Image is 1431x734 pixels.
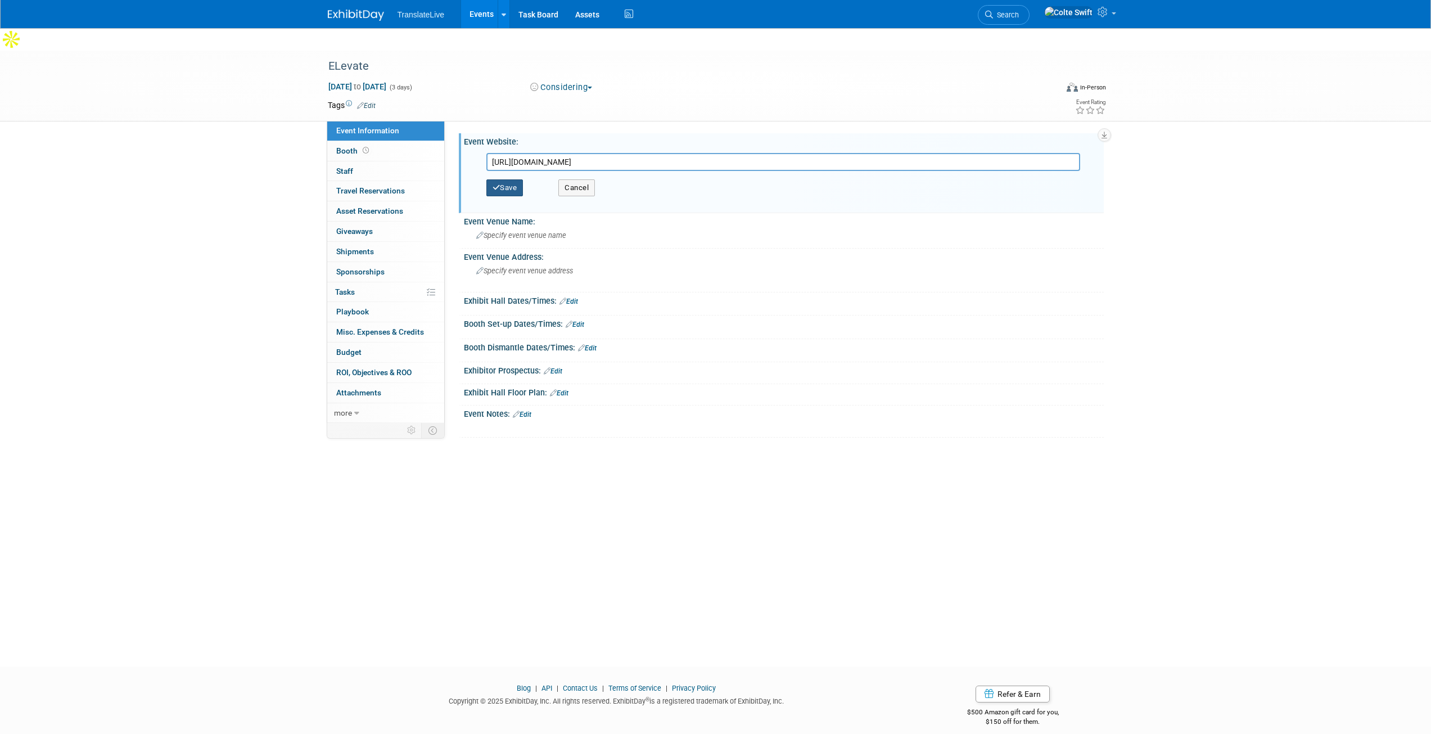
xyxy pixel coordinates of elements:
td: Personalize Event Tab Strip [402,423,422,438]
span: Booth [336,146,371,155]
span: | [599,684,607,692]
div: Booth Dismantle Dates/Times: [464,339,1104,354]
div: Event Venue Address: [464,249,1104,263]
div: Exhibit Hall Floor Plan: [464,384,1104,399]
a: Search [978,5,1030,25]
span: TranslateLive [398,10,445,19]
a: Staff [327,161,444,181]
sup: ® [645,696,649,703]
div: Event Format [991,81,1107,98]
td: Tags [328,100,376,111]
div: Exhibit Hall Dates/Times: [464,292,1104,307]
img: ExhibitDay [328,10,384,21]
span: Specify event venue name [476,231,566,240]
a: Tasks [327,282,444,302]
a: more [327,403,444,423]
a: Contact Us [563,684,598,692]
a: Misc. Expenses & Credits [327,322,444,342]
span: Playbook [336,307,369,316]
a: Travel Reservations [327,181,444,201]
span: [DATE] [DATE] [328,82,387,92]
a: Giveaways [327,222,444,241]
a: Sponsorships [327,262,444,282]
div: Event Venue Name: [464,213,1104,227]
span: Tasks [335,287,355,296]
a: Asset Reservations [327,201,444,221]
div: Event Rating [1075,100,1105,105]
a: Edit [513,411,531,418]
span: Booth not reserved yet [360,146,371,155]
div: In-Person [1080,83,1106,92]
a: ROI, Objectives & ROO [327,363,444,382]
span: ROI, Objectives & ROO [336,368,412,377]
a: Shipments [327,242,444,262]
a: API [541,684,552,692]
a: Budget [327,343,444,362]
div: Event Website: [464,133,1104,147]
img: Format-Inperson.png [1067,83,1078,92]
span: more [334,408,352,417]
a: Terms of Service [608,684,661,692]
span: Budget [336,348,362,357]
div: $500 Amazon gift card for you, [922,700,1104,726]
a: Edit [578,344,597,352]
a: Blog [517,684,531,692]
button: Save [486,179,523,196]
span: Travel Reservations [336,186,405,195]
span: Staff [336,166,353,175]
button: Cancel [558,179,595,196]
div: Event Notes: [464,406,1104,420]
a: Event Information [327,121,444,141]
a: Refer & Earn [976,686,1050,703]
span: | [532,684,540,692]
div: $150 off for them. [922,717,1104,727]
div: Copyright © 2025 ExhibitDay, Inc. All rights reserved. ExhibitDay is a registered trademark of Ex... [328,694,906,706]
a: Edit [566,321,584,328]
span: | [554,684,561,692]
button: Considering [526,82,597,93]
a: Playbook [327,302,444,322]
input: Enter URL [486,153,1080,171]
div: Booth Set-up Dates/Times: [464,316,1104,330]
a: Attachments [327,383,444,403]
span: Search [993,11,1019,19]
a: Privacy Policy [672,684,716,692]
img: Colte Swift [1044,6,1093,19]
span: Shipments [336,247,374,256]
span: Event Information [336,126,399,135]
span: (3 days) [389,84,412,91]
span: to [352,82,363,91]
div: Exhibitor Prospectus: [464,362,1104,377]
td: Toggle Event Tabs [421,423,444,438]
div: ELevate [324,56,1040,76]
a: Edit [550,389,568,397]
a: Edit [559,298,578,305]
span: Giveaways [336,227,373,236]
span: Misc. Expenses & Credits [336,327,424,336]
a: Edit [544,367,562,375]
span: Asset Reservations [336,206,403,215]
span: Sponsorships [336,267,385,276]
span: Attachments [336,388,381,397]
a: Edit [357,102,376,110]
a: Booth [327,141,444,161]
span: | [663,684,670,692]
span: Specify event venue address [476,267,573,275]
